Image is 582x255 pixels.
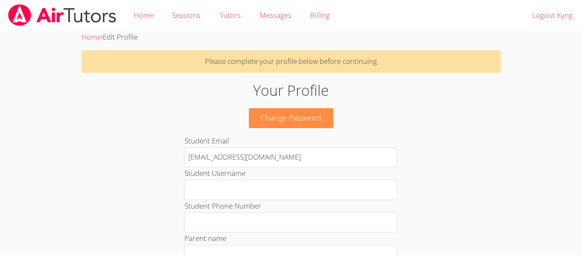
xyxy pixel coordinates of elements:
[103,32,138,42] span: Edit Profile
[81,50,501,73] p: Please complete your profile below before continuing
[259,10,291,20] span: Messages
[184,136,229,146] label: Student Email
[81,31,501,43] div: ›
[184,233,226,243] label: Parent name
[249,108,333,128] a: Change Password
[81,32,101,42] a: Home
[184,201,261,211] label: Student Phone Number
[7,4,117,26] img: airtutors_banner-c4298cdbf04f3fff15de1276eac7730deb9818008684d7c2e4769d2f7ddbe033.png
[134,80,448,101] h1: Your Profile
[184,168,245,178] label: Student Username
